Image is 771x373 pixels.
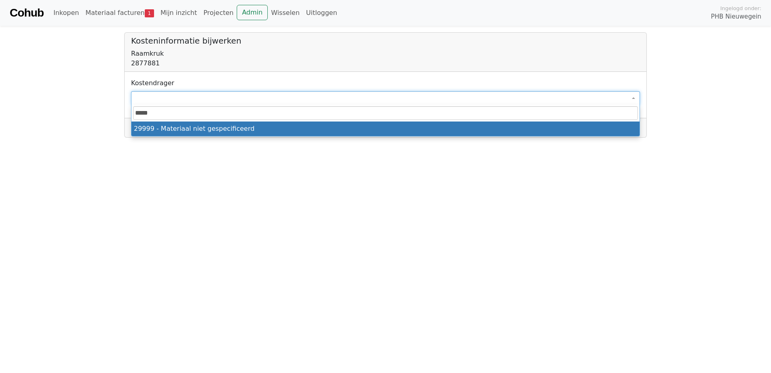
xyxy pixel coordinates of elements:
label: Kostendrager [131,78,174,88]
a: Wisselen [268,5,303,21]
span: PHB Nieuwegein [711,12,761,21]
a: Admin [237,5,268,20]
li: 29999 - Materiaal niet gespecificeerd [131,122,640,136]
a: Uitloggen [303,5,340,21]
a: Materiaal facturen1 [82,5,157,21]
span: Ingelogd onder: [720,4,761,12]
div: 2877881 [131,59,640,68]
a: Projecten [200,5,237,21]
a: Mijn inzicht [157,5,200,21]
a: Inkopen [50,5,82,21]
span: 1 [145,9,154,17]
h5: Kosteninformatie bijwerken [131,36,640,46]
a: Cohub [10,3,44,23]
div: Raamkruk [131,49,640,59]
